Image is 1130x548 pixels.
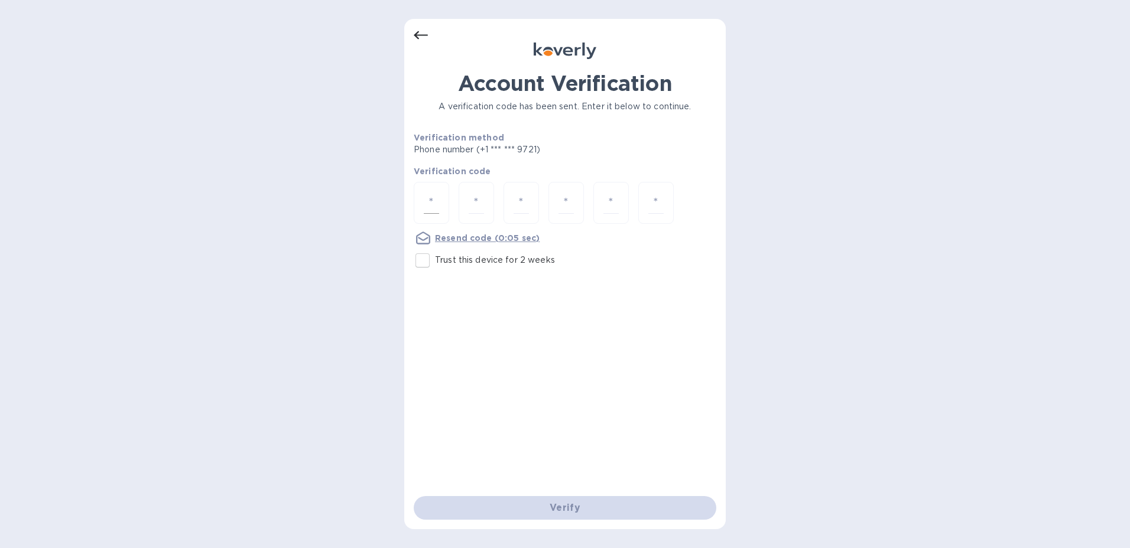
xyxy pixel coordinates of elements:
[435,254,555,266] p: Trust this device for 2 weeks
[414,133,504,142] b: Verification method
[414,71,716,96] h1: Account Verification
[414,143,631,156] p: Phone number (+1 *** *** 9721)
[414,100,716,113] p: A verification code has been sent. Enter it below to continue.
[414,165,716,177] p: Verification code
[435,233,540,243] u: Resend code (0:05 sec)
